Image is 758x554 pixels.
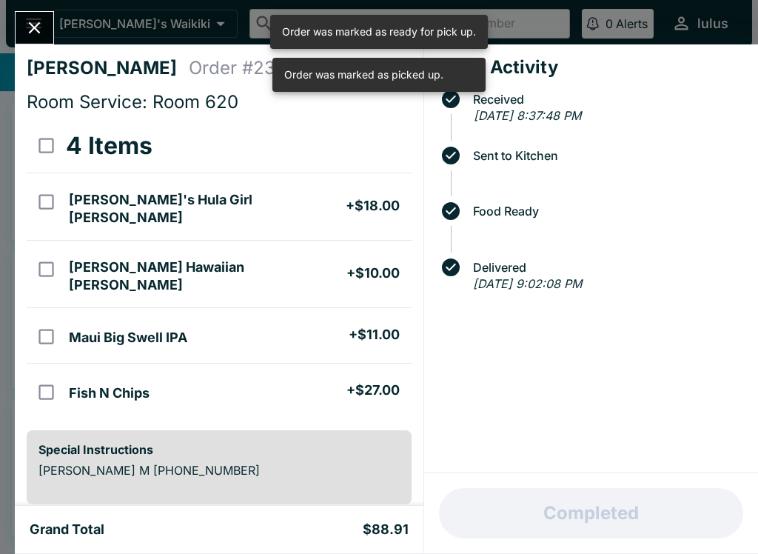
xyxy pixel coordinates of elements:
[436,56,746,79] h4: Order Activity
[27,57,189,79] h4: [PERSON_NAME]
[473,276,582,291] em: [DATE] 9:02:08 PM
[27,91,238,113] span: Room Service: Room 620
[69,329,187,347] h5: Maui Big Swell IPA
[466,93,746,106] span: Received
[27,119,412,418] table: orders table
[466,204,746,218] span: Food Ready
[16,12,53,44] button: Close
[474,108,581,123] em: [DATE] 8:37:48 PM
[466,149,746,162] span: Sent to Kitchen
[38,463,400,478] p: [PERSON_NAME] M [PHONE_NUMBER]
[69,258,346,294] h5: [PERSON_NAME] Hawaiian [PERSON_NAME]
[346,264,400,282] h5: + $10.00
[363,521,409,538] h5: $88.91
[466,261,746,274] span: Delivered
[346,197,400,215] h5: + $18.00
[69,191,345,227] h5: [PERSON_NAME]'s Hula Girl [PERSON_NAME]
[349,326,400,344] h5: + $11.00
[346,381,400,399] h5: + $27.00
[66,131,152,161] h3: 4 Items
[38,442,400,457] h6: Special Instructions
[189,57,320,79] h4: Order # 238688
[69,384,150,402] h5: Fish N Chips
[284,62,443,87] div: Order was marked as picked up.
[30,521,104,538] h5: Grand Total
[282,19,476,44] div: Order was marked as ready for pick up.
